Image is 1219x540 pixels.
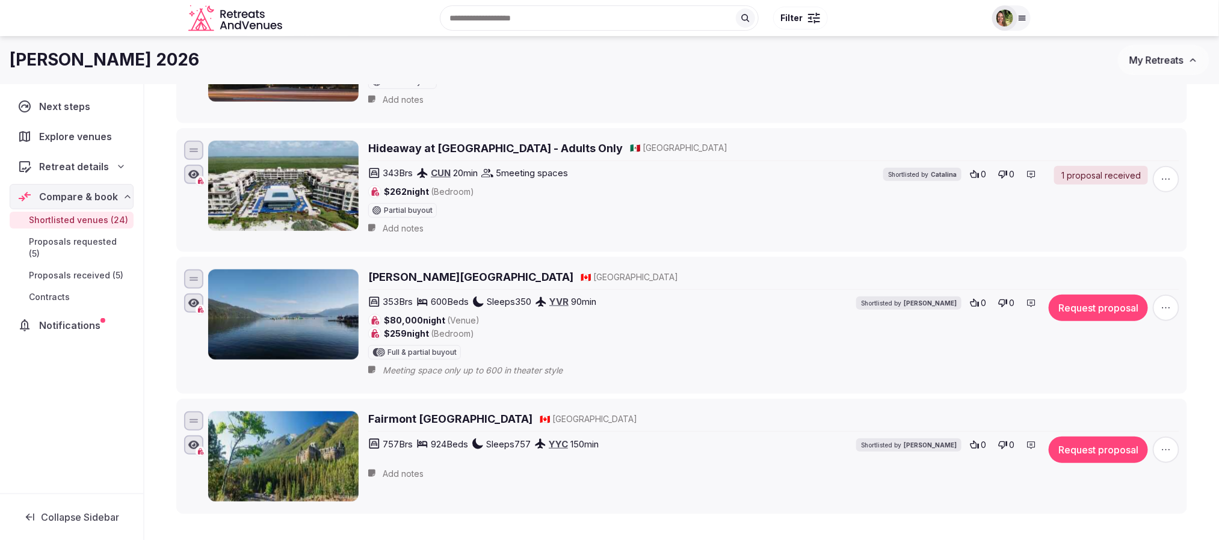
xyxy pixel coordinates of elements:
[486,438,531,450] span: Sleeps 757
[593,271,678,283] span: [GEOGRAPHIC_DATA]
[1009,297,1014,309] span: 0
[29,236,129,260] span: Proposals requested (5)
[208,269,359,360] img: Harrison Hot Springs Resort
[384,78,433,85] span: Partial buyout
[1118,45,1209,75] button: My Retreats
[496,167,568,179] span: 5 meeting spaces
[383,222,424,235] span: Add notes
[41,511,119,523] span: Collapse Sidebar
[384,207,433,214] span: Partial buyout
[431,438,468,450] span: 924 Beds
[39,129,117,144] span: Explore venues
[431,295,469,308] span: 600 Beds
[208,141,359,231] img: Hideaway at Royalton Riviera Cancun - Adults Only
[383,295,413,308] span: 353 Brs
[981,297,986,309] span: 0
[29,291,70,303] span: Contracts
[981,439,986,451] span: 0
[39,318,105,333] span: Notifications
[10,233,134,262] a: Proposals requested (5)
[208,411,359,502] img: Fairmont Banff Springs
[368,411,532,426] a: Fairmont [GEOGRAPHIC_DATA]
[383,468,424,480] span: Add notes
[1054,166,1148,185] a: 1 proposal received
[10,48,199,72] h1: [PERSON_NAME] 2026
[581,272,591,282] span: 🇨🇦
[10,289,134,305] a: Contracts
[773,7,828,29] button: Filter
[1049,437,1148,463] button: Request proposal
[431,328,474,339] span: (Bedroom)
[431,167,451,179] a: CUN
[1009,439,1014,451] span: 0
[995,166,1018,183] button: 0
[10,267,134,284] a: Proposals received (5)
[39,189,118,204] span: Compare & book
[188,5,285,32] a: Visit the homepage
[39,99,95,114] span: Next steps
[996,10,1013,26] img: Shay Tippie
[966,166,990,183] button: 0
[931,170,957,179] span: Catalina
[883,168,961,181] div: Shortlisted by
[571,295,596,308] span: 90 min
[581,271,591,283] button: 🇨🇦
[549,296,569,307] a: YVR
[384,328,474,340] span: $259 night
[904,299,957,307] span: [PERSON_NAME]
[384,314,480,327] span: $80,000 night
[981,168,986,180] span: 0
[383,167,413,179] span: 343 Brs
[904,441,957,449] span: [PERSON_NAME]
[856,296,961,310] div: Shortlisted by
[552,413,637,425] span: [GEOGRAPHIC_DATA]
[39,159,109,174] span: Retreat details
[447,315,480,325] span: (Venue)
[10,212,134,229] a: Shortlisted venues (24)
[1009,168,1014,180] span: 0
[10,94,134,119] a: Next steps
[549,438,568,450] a: YYC
[630,143,640,153] span: 🇲🇽
[540,414,550,424] span: 🇨🇦
[431,186,474,197] span: (Bedroom)
[995,295,1018,311] button: 0
[856,438,961,452] div: Shortlisted by
[630,142,640,154] button: 🇲🇽
[383,94,424,106] span: Add notes
[966,437,990,453] button: 0
[368,269,573,284] a: [PERSON_NAME][GEOGRAPHIC_DATA]
[10,313,134,338] a: Notifications
[1129,54,1184,66] span: My Retreats
[10,124,134,149] a: Explore venues
[1049,295,1148,321] button: Request proposal
[995,437,1018,453] button: 0
[368,141,623,156] a: Hideaway at [GEOGRAPHIC_DATA] - Adults Only
[570,438,599,450] span: 150 min
[487,295,531,308] span: Sleeps 350
[188,5,285,32] svg: Retreats and Venues company logo
[383,364,587,376] span: Meeting space only up to 600 in theater style
[384,186,474,198] span: $262 night
[29,269,123,281] span: Proposals received (5)
[966,295,990,311] button: 0
[387,349,457,356] span: Full & partial buyout
[383,438,413,450] span: 757 Brs
[781,12,803,24] span: Filter
[10,504,134,530] button: Collapse Sidebar
[540,413,550,425] button: 🇨🇦
[453,167,478,179] span: 20 min
[29,214,128,226] span: Shortlisted venues (24)
[643,142,727,154] span: [GEOGRAPHIC_DATA]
